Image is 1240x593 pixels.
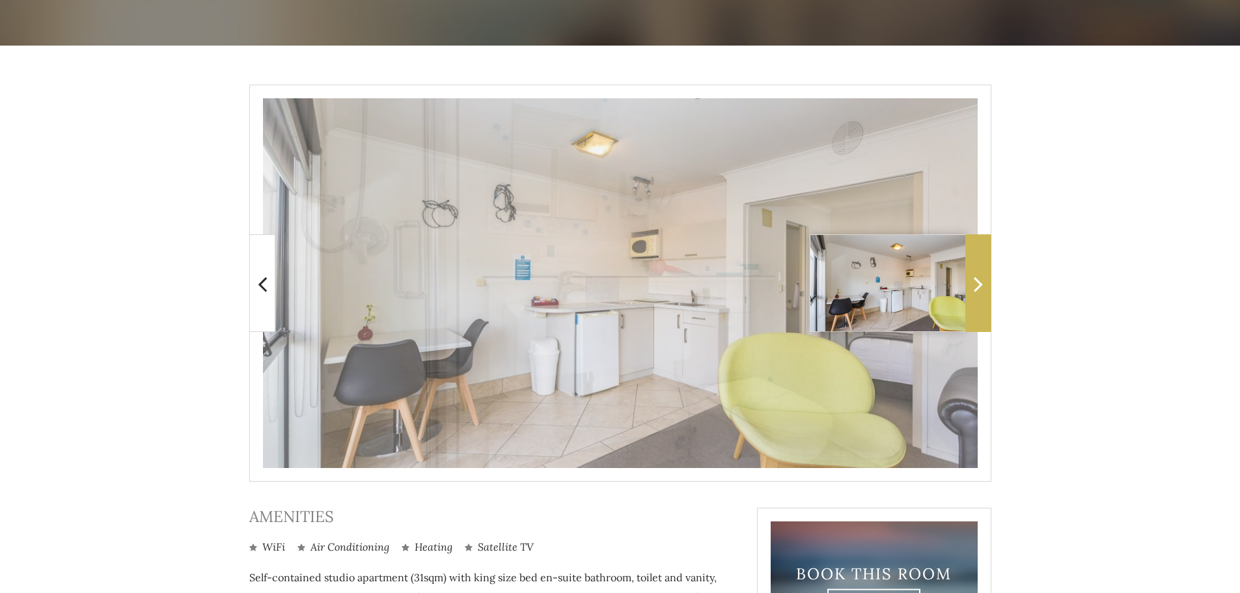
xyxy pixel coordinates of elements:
li: Heating [402,540,452,555]
h3: Amenities [249,508,737,527]
li: Satellite TV [465,540,534,555]
li: Air Conditioning [297,540,389,555]
h3: Book This Room [793,564,955,583]
li: WiFi [249,540,285,555]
